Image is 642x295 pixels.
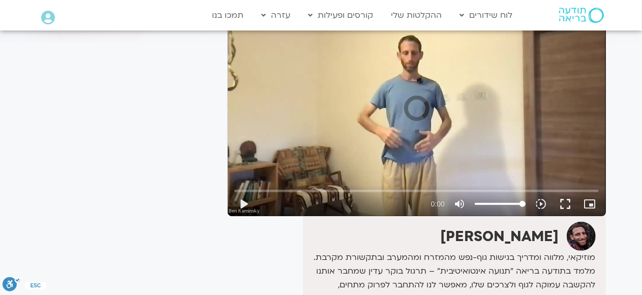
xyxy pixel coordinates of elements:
img: תודעה בריאה [559,8,604,23]
img: בן קמינסקי [567,222,596,251]
strong: [PERSON_NAME] [441,227,559,246]
a: ההקלטות שלי [386,6,447,25]
a: קורסים ופעילות [303,6,379,25]
a: עזרה [257,6,296,25]
a: לוח שידורים [455,6,518,25]
a: תמכו בנו [207,6,249,25]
